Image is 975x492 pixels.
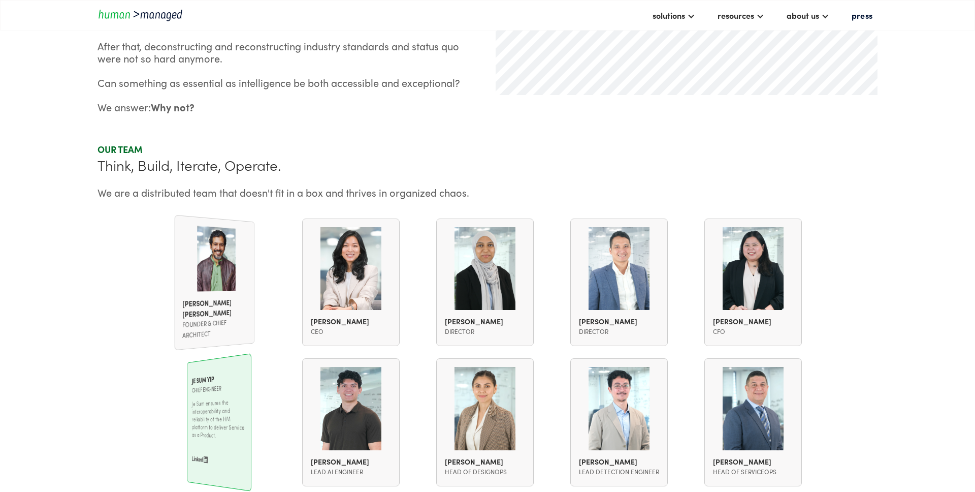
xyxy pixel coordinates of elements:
[713,467,793,477] div: Head of ServiceOps
[782,7,834,24] div: about us
[718,9,754,21] div: resources
[97,8,189,22] a: home
[847,7,877,24] a: press
[713,316,793,326] div: [PERSON_NAME]
[712,7,769,24] div: resources
[579,467,659,477] div: lead detection engineer
[311,326,391,336] div: CEO
[97,156,877,174] div: Think, Build, Iterate, Operate.
[445,456,525,467] div: [PERSON_NAME]
[192,364,245,478] a: Je Sum YipChief EngineerJe Sum ensures the interoperability and reliability of the HM platform to...
[97,143,877,156] div: Our team
[445,326,525,336] div: director
[192,370,245,385] div: Je Sum Yip
[311,316,391,326] div: [PERSON_NAME]
[579,326,659,336] div: Director
[787,9,819,21] div: about us
[97,186,877,198] div: We are a distributed team that doesn't fit in a box and thrives in organized chaos.
[713,456,793,467] div: [PERSON_NAME]
[647,7,700,24] div: solutions
[182,316,248,340] div: Founder & Chief Architect
[192,381,245,395] div: Chief Engineer
[445,316,525,326] div: [PERSON_NAME]
[653,9,685,21] div: solutions
[182,296,248,319] div: [PERSON_NAME] [PERSON_NAME]
[579,316,659,326] div: [PERSON_NAME]
[311,456,391,467] div: [PERSON_NAME]
[579,456,659,467] div: [PERSON_NAME]
[151,100,194,114] strong: Why not?
[311,467,391,477] div: Lead AI Engineer
[445,467,525,477] div: Head of designops
[192,397,245,440] p: Je Sum ensures the interoperability and reliability of the HM platform to deliver Service as a Pr...
[192,456,208,464] img: LinkedIn
[713,326,793,336] div: CFO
